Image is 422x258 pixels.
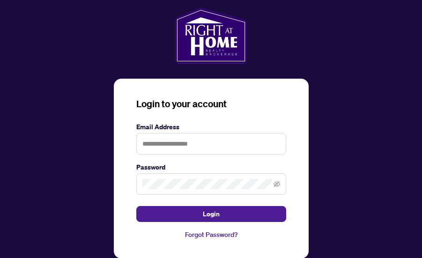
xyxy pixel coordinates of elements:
span: Login [203,206,220,221]
label: Password [136,162,286,172]
img: ma-logo [175,7,247,64]
a: Forgot Password? [136,229,286,240]
label: Email Address [136,122,286,132]
h3: Login to your account [136,97,286,111]
span: eye-invisible [274,181,280,187]
button: Login [136,206,286,222]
